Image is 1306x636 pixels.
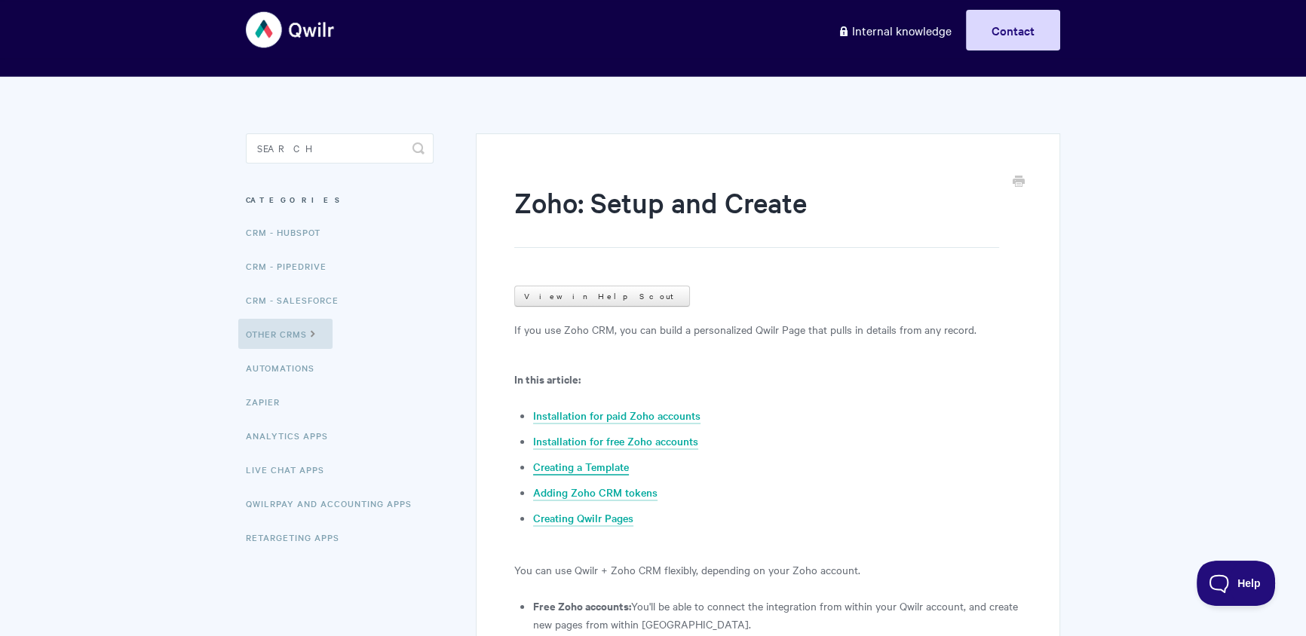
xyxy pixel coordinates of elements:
p: If you use Zoho CRM, you can build a personalized Qwilr Page that pulls in details from any record. [514,320,1022,338]
a: Automations [246,353,326,383]
a: Creating Qwilr Pages [533,510,633,527]
h1: Zoho: Setup and Create [514,183,999,248]
a: Installation for free Zoho accounts [533,433,698,450]
a: View in Help Scout [514,286,690,307]
a: Adding Zoho CRM tokens [533,485,658,501]
a: Print this Article [1013,174,1025,191]
a: CRM - Pipedrive [246,251,338,281]
a: Live Chat Apps [246,454,336,485]
a: Contact [966,10,1060,50]
a: Internal knowledge [826,10,963,50]
a: Retargeting Apps [246,522,351,552]
a: Analytics Apps [246,420,339,451]
strong: Free Zoho accounts: [533,598,631,613]
a: Creating a Template [533,459,629,475]
a: Zapier [246,387,291,417]
b: In this article: [514,371,581,387]
p: You can use Qwilr + Zoho CRM flexibly, depending on your Zoho account. [514,561,1022,579]
iframe: Toggle Customer Support [1197,561,1276,606]
img: Qwilr Help Center [246,2,336,58]
a: Installation for paid Zoho accounts [533,408,701,424]
a: QwilrPay and Accounting Apps [246,488,423,518]
input: Search [246,133,434,164]
a: CRM - Salesforce [246,285,350,315]
li: You'll be able to connect the integration from within your Qwilr account, and create new pages fr... [533,597,1022,633]
a: Other CRMs [238,319,333,349]
a: CRM - HubSpot [246,217,332,247]
h3: Categories [246,186,434,213]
